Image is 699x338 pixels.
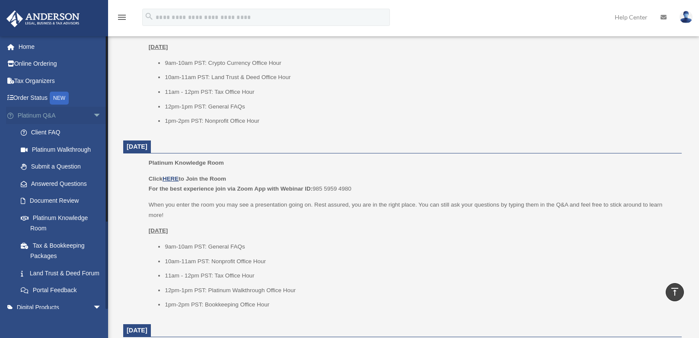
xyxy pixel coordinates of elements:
[165,285,676,296] li: 12pm-1pm PST: Platinum Walkthrough Office Hour
[12,237,115,265] a: Tax & Bookkeeping Packages
[149,227,168,234] u: [DATE]
[165,300,676,310] li: 1pm-2pm PST: Bookkeeping Office Hour
[12,192,115,210] a: Document Review
[165,72,676,83] li: 10am-11am PST: Land Trust & Deed Office Hour
[670,287,680,297] i: vertical_align_top
[93,107,110,124] span: arrow_drop_down
[117,12,127,22] i: menu
[127,327,147,334] span: [DATE]
[149,175,226,182] b: Click to Join the Room
[6,55,115,73] a: Online Ordering
[6,299,115,316] a: Digital Productsarrow_drop_down
[6,72,115,89] a: Tax Organizers
[12,282,115,299] a: Portal Feedback
[93,299,110,316] span: arrow_drop_down
[50,92,69,105] div: NEW
[4,10,82,27] img: Anderson Advisors Platinum Portal
[12,265,115,282] a: Land Trust & Deed Forum
[149,185,313,192] b: For the best experience join via Zoom App with Webinar ID:
[165,102,676,112] li: 12pm-1pm PST: General FAQs
[149,159,224,166] span: Platinum Knowledge Room
[12,158,115,175] a: Submit a Question
[149,200,676,220] p: When you enter the room you may see a presentation going on. Rest assured, you are in the right p...
[6,89,115,107] a: Order StatusNEW
[6,38,115,55] a: Home
[165,242,676,252] li: 9am-10am PST: General FAQs
[165,116,676,126] li: 1pm-2pm PST: Nonprofit Office Hour
[680,11,693,23] img: User Pic
[12,209,110,237] a: Platinum Knowledge Room
[117,15,127,22] a: menu
[666,283,684,301] a: vertical_align_top
[12,124,115,141] a: Client FAQ
[163,175,179,182] a: HERE
[165,58,676,68] li: 9am-10am PST: Crypto Currency Office Hour
[6,107,115,124] a: Platinum Q&Aarrow_drop_down
[165,87,676,97] li: 11am - 12pm PST: Tax Office Hour
[149,44,168,50] u: [DATE]
[149,174,676,194] p: 985 5959 4980
[12,141,115,158] a: Platinum Walkthrough
[144,12,154,21] i: search
[12,175,115,192] a: Answered Questions
[165,256,676,267] li: 10am-11am PST: Nonprofit Office Hour
[127,143,147,150] span: [DATE]
[165,271,676,281] li: 11am - 12pm PST: Tax Office Hour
